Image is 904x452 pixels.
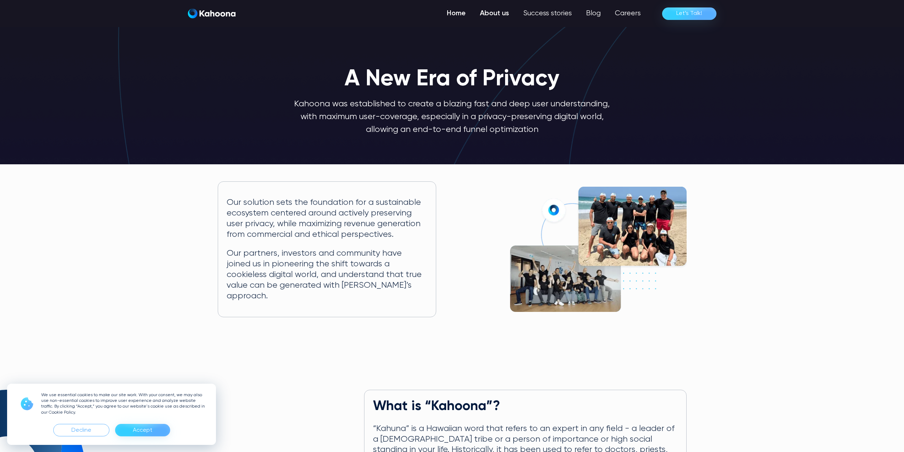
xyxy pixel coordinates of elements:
[440,6,473,21] a: Home
[53,424,109,436] div: Decline
[227,248,427,301] p: Our partners, investors and community have joined us in pioneering the shift towards a cookieless...
[188,9,236,19] a: home
[133,425,152,436] div: Accept
[516,6,579,21] a: Success stories
[115,424,170,436] div: Accept
[227,197,427,240] p: Our solution sets the foundation for a sustainable ecosystem centered around actively preserving ...
[345,67,559,92] h1: A New Era of Privacy
[608,6,648,21] a: Careers
[41,392,207,415] p: We use essential cookies to make our site work. With your consent, we may also use non-essential ...
[676,8,702,19] div: Let’s Talk!
[473,6,516,21] a: About us
[293,97,611,136] p: Kahoona was established to create a blazing fast and deep user understanding, with maximum user-c...
[662,7,716,20] a: Let’s Talk!
[188,9,236,18] img: Kahoona logo white
[71,425,91,436] div: Decline
[579,6,608,21] a: Blog
[373,399,678,415] h2: What is “Kahoona”?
